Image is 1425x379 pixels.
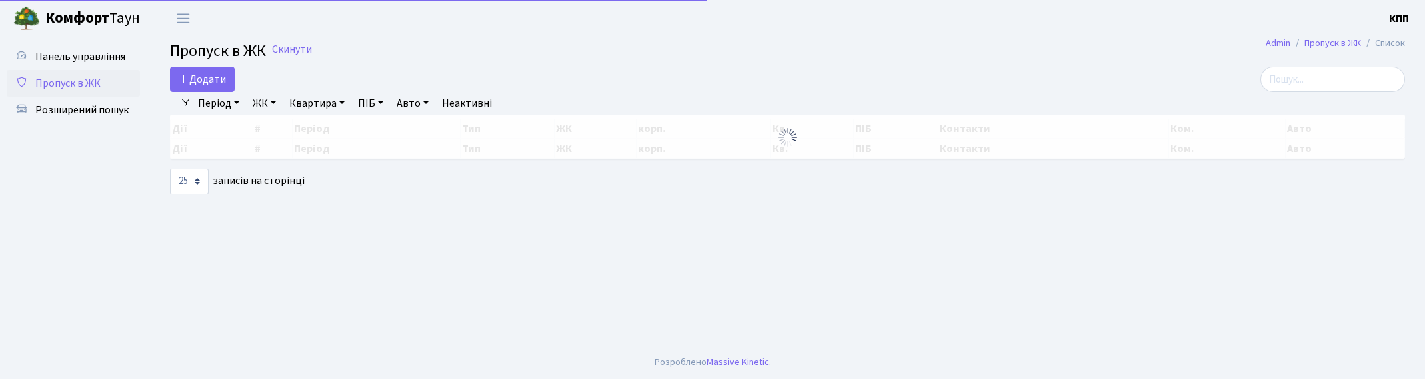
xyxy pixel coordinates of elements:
[45,7,140,30] span: Таун
[193,92,245,115] a: Період
[179,72,226,87] span: Додати
[13,5,40,32] img: logo.png
[7,70,140,97] a: Пропуск в ЖК
[272,43,312,56] a: Скинути
[170,67,235,92] a: Додати
[655,355,771,370] div: Розроблено .
[170,169,209,194] select: записів на сторінці
[353,92,389,115] a: ПІБ
[1266,36,1290,50] a: Admin
[247,92,281,115] a: ЖК
[1361,36,1405,51] li: Список
[7,43,140,70] a: Панель управління
[170,169,305,194] label: записів на сторінці
[35,49,125,64] span: Панель управління
[1304,36,1361,50] a: Пропуск в ЖК
[45,7,109,29] b: Комфорт
[35,103,129,117] span: Розширений пошук
[707,355,769,369] a: Massive Kinetic
[391,92,434,115] a: Авто
[437,92,497,115] a: Неактивні
[167,7,200,29] button: Переключити навігацію
[284,92,350,115] a: Квартира
[1260,67,1405,92] input: Пошук...
[1246,29,1425,57] nav: breadcrumb
[1389,11,1409,27] a: КПП
[35,76,101,91] span: Пропуск в ЖК
[777,127,798,148] img: Обробка...
[170,39,266,63] span: Пропуск в ЖК
[7,97,140,123] a: Розширений пошук
[1389,11,1409,26] b: КПП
